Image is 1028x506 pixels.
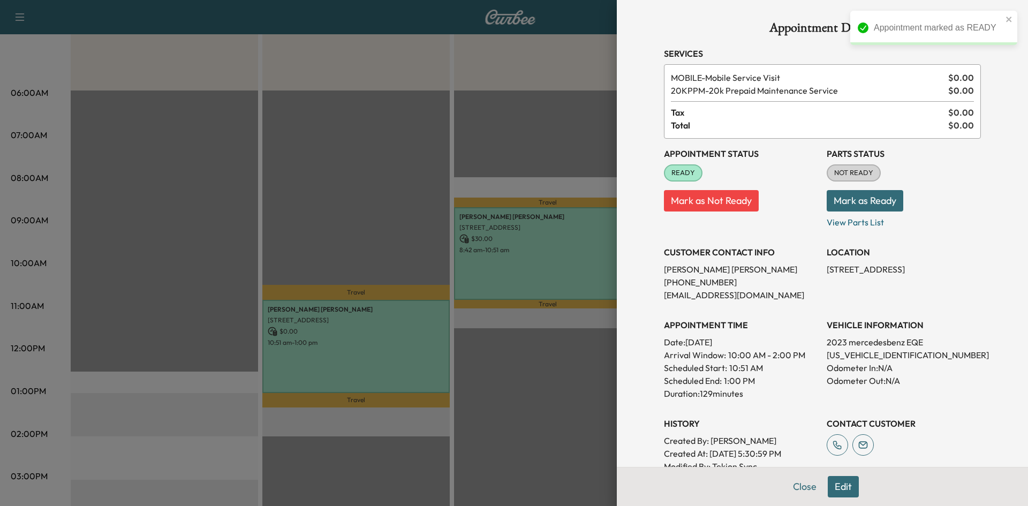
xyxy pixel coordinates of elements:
[827,336,981,349] p: 2023 mercedesbenz EQE
[728,349,805,361] span: 10:00 AM - 2:00 PM
[664,263,818,276] p: [PERSON_NAME] [PERSON_NAME]
[671,71,944,84] span: Mobile Service Visit
[828,476,859,497] button: Edit
[729,361,763,374] p: 10:51 AM
[664,447,818,460] p: Created At : [DATE] 5:30:59 PM
[827,349,981,361] p: [US_VEHICLE_IDENTIFICATION_NUMBER]
[664,349,818,361] p: Arrival Window:
[724,374,755,387] p: 1:00 PM
[664,460,818,473] p: Modified By : Tekion Sync
[827,417,981,430] h3: CONTACT CUSTOMER
[786,476,823,497] button: Close
[948,84,974,97] span: $ 0.00
[664,246,818,259] h3: CUSTOMER CONTACT INFO
[827,319,981,331] h3: VEHICLE INFORMATION
[664,276,818,289] p: [PHONE_NUMBER]
[827,147,981,160] h3: Parts Status
[664,336,818,349] p: Date: [DATE]
[664,374,722,387] p: Scheduled End:
[827,190,903,212] button: Mark as Ready
[671,119,948,132] span: Total
[664,417,818,430] h3: History
[664,289,818,301] p: [EMAIL_ADDRESS][DOMAIN_NAME]
[827,263,981,276] p: [STREET_ADDRESS]
[664,361,727,374] p: Scheduled Start:
[828,168,880,178] span: NOT READY
[664,47,981,60] h3: Services
[664,434,818,447] p: Created By : [PERSON_NAME]
[671,106,948,119] span: Tax
[1006,15,1013,24] button: close
[664,387,818,400] p: Duration: 129 minutes
[827,212,981,229] p: View Parts List
[827,361,981,374] p: Odometer In: N/A
[664,147,818,160] h3: Appointment Status
[664,319,818,331] h3: APPOINTMENT TIME
[948,106,974,119] span: $ 0.00
[874,21,1002,34] div: Appointment marked as READY
[664,21,981,39] h1: Appointment Details
[827,246,981,259] h3: LOCATION
[948,71,974,84] span: $ 0.00
[948,119,974,132] span: $ 0.00
[827,374,981,387] p: Odometer Out: N/A
[664,190,759,212] button: Mark as Not Ready
[665,168,701,178] span: READY
[671,84,944,97] span: 20k Prepaid Maintenance Service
